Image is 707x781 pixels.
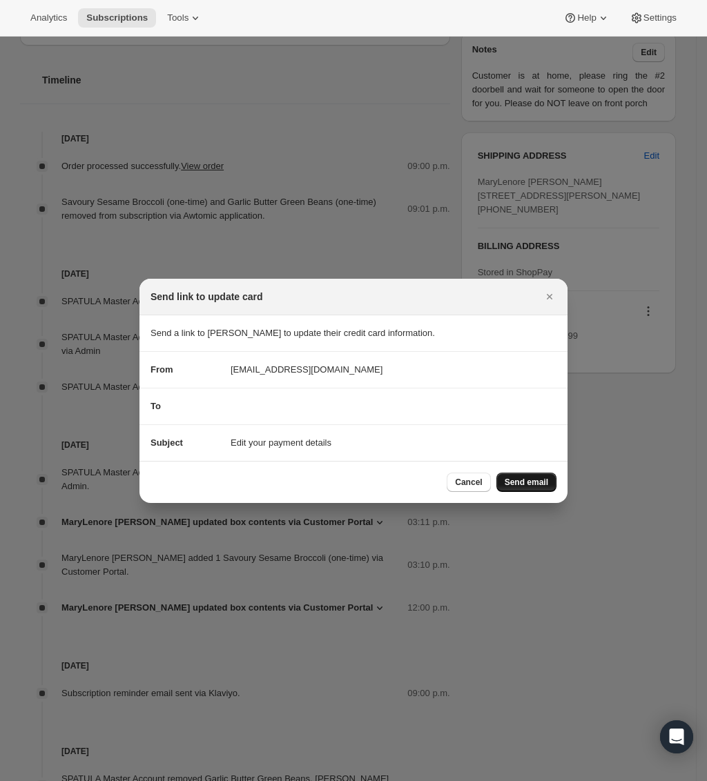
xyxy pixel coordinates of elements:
[540,287,559,306] button: Close
[151,437,183,448] span: Subject
[455,477,482,488] span: Cancel
[643,12,677,23] span: Settings
[151,290,263,304] h2: Send link to update card
[660,720,693,753] div: Open Intercom Messenger
[78,8,156,28] button: Subscriptions
[555,8,618,28] button: Help
[505,477,548,488] span: Send email
[231,363,382,377] span: [EMAIL_ADDRESS][DOMAIN_NAME]
[167,12,188,23] span: Tools
[621,8,685,28] button: Settings
[447,473,490,492] button: Cancel
[231,436,331,450] span: Edit your payment details
[159,8,211,28] button: Tools
[151,364,173,375] span: From
[22,8,75,28] button: Analytics
[86,12,148,23] span: Subscriptions
[151,326,556,340] p: Send a link to [PERSON_NAME] to update their credit card information.
[577,12,596,23] span: Help
[496,473,556,492] button: Send email
[151,401,161,411] span: To
[30,12,67,23] span: Analytics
